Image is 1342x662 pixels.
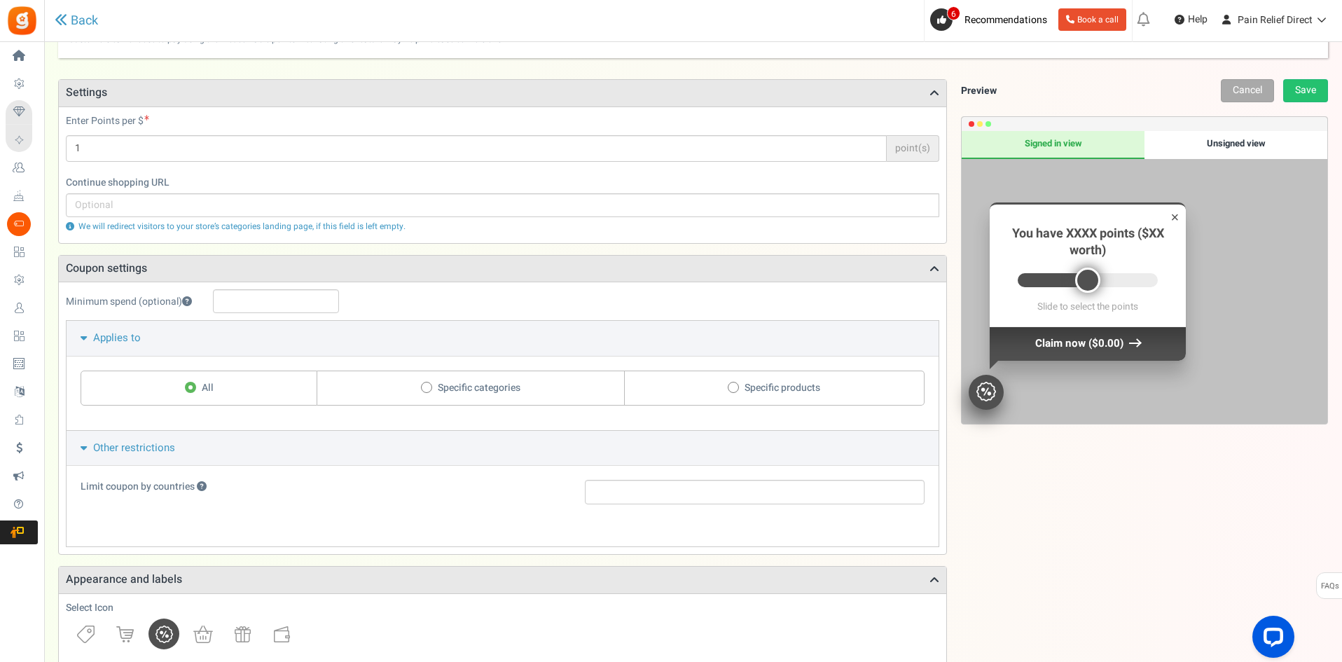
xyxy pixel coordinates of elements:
span: 6 [947,6,960,20]
h3: Settings [59,80,946,106]
div: Unsigned view [1144,131,1327,159]
a: Back [55,13,98,28]
img: cart.svg [116,626,134,642]
span: Claim now [1035,336,1086,351]
span: FAQs [1320,573,1339,600]
img: wallet.svg [274,626,290,642]
a: Cancel [1221,79,1274,102]
span: ($0.00) [1088,336,1123,351]
div: Slide to select the points [1000,301,1175,312]
span: Pain Relief Direct [1238,13,1313,27]
img: badge.svg [976,382,996,401]
span: point(s) [887,135,939,162]
label: Select Icon [66,601,113,615]
span: You have XXXX points ($XX worth) [1012,224,1164,260]
span: Other restrictions [93,440,175,455]
img: gift.svg [235,626,251,642]
label: Enter Points per $ [66,114,149,128]
span: Applies to [93,330,141,345]
span: Help [1184,13,1208,27]
label: Minimum spend (optional) [66,295,206,309]
span: Limit coupon by countries [81,479,195,494]
img: priceTag.svg [77,626,95,643]
div: Preview only [962,131,1327,424]
span: Customers can choose to pay using their redeemable points. Activating this feature may help incre... [69,28,504,44]
input: Optional [66,193,939,217]
span: Specific products [745,381,820,395]
label: Continue shopping URL [66,176,939,190]
button: Other restrictions [67,431,939,465]
h3: Coupon settings [59,256,946,282]
a: Save [1283,79,1328,102]
img: shoppingBag.svg [193,626,213,643]
div: Signed in view [962,131,1144,159]
button: Applies to [67,321,939,355]
h5: Preview [961,85,997,96]
img: Gratisfaction [6,5,38,36]
div: Claim now ($0.00) [990,326,1186,360]
img: badge.svg [155,626,173,643]
a: 6 Recommendations [930,8,1053,31]
span: We will redirect visitors to your store’s categories landing page, if this field is left empty. [78,220,406,233]
a: Book a call [1058,8,1126,31]
input: Required [66,135,887,162]
span: Specific categories [438,381,520,395]
h3: Appearance and labels [59,567,946,593]
a: Help [1169,8,1213,31]
span: Recommendations [964,13,1047,27]
span: All [202,381,214,395]
div: × [1170,208,1179,227]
